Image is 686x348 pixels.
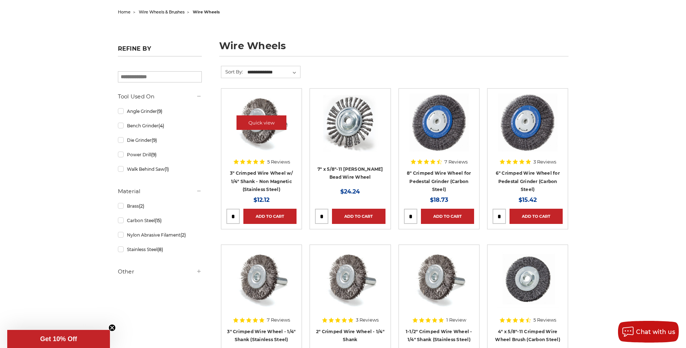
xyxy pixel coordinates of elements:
a: Quick view [325,115,375,130]
span: wire wheels [193,9,220,14]
img: 8" Crimped Wire Wheel for Pedestal Grinder [409,94,469,152]
span: Get 10% Off [40,335,77,343]
a: Quick view [237,115,286,130]
a: 7" x 5/8"-11 Stringer Bead Wire Wheel [315,94,385,164]
a: Add to Cart [332,209,385,224]
img: 7" x 5/8"-11 Stringer Bead Wire Wheel [321,94,379,152]
span: (2) [180,232,186,238]
span: $24.24 [340,188,360,195]
a: Angle Grinder [118,105,202,118]
span: (1) [165,166,169,172]
a: Carbon Steel [118,214,202,227]
a: 4" x 5/8"-11 Crimped Wire Wheel Brush (Carbon Steel) [495,329,560,343]
span: (9) [152,137,157,143]
a: 6" Crimped Wire Wheel for Pedestal Grinder [493,94,563,164]
label: Sort By: [221,66,243,77]
a: home [118,9,131,14]
h5: Material [118,187,202,196]
span: (15) [155,218,162,223]
img: Crimped Wire Wheel with Shank [233,250,290,308]
h5: Refine by [118,45,202,56]
a: 8" Crimped Wire Wheel for Pedestal Grinder [404,94,474,164]
div: Get 10% OffClose teaser [7,330,110,348]
a: Crimped Wire Wheel with Shank [315,250,385,320]
span: $18.73 [430,196,448,203]
a: 4" x 5/8"-11 Crimped Wire Wheel Brush (Carbon Steel) [493,250,563,320]
a: Brass [118,200,202,212]
a: 7" x 5/8"-11 [PERSON_NAME] Bead Wire Wheel [318,166,383,180]
span: 7 Reviews [444,160,468,164]
img: Crimped Wire Wheel with Shank Non Magnetic [233,94,290,152]
select: Sort By: [246,67,300,78]
a: 1-1/2" Crimped Wire Wheel - 1/4" Shank (Stainless Steel) [406,329,472,343]
a: Quick view [325,272,375,286]
a: Crimped Wire Wheel with Shank [404,250,474,320]
span: 1 Review [446,318,466,322]
a: 8" Crimped Wire Wheel for Pedestal Grinder (Carbon Steel) [407,170,471,192]
span: $12.12 [253,196,269,203]
span: 5 Reviews [533,318,556,322]
span: 3 Reviews [356,318,379,322]
img: 4" x 5/8"-11 Crimped Wire Wheel Brush (Carbon Steel) [497,250,559,308]
span: Chat with us [636,328,675,335]
span: (9) [157,109,162,114]
img: Crimped Wire Wheel with Shank [410,250,468,308]
h5: Tool Used On [118,92,202,101]
a: Walk Behind Saw [118,163,202,175]
a: Nylon Abrasive Filament [118,229,202,241]
img: 6" Crimped Wire Wheel for Pedestal Grinder [497,94,558,152]
button: Close teaser [108,324,116,331]
a: Add to Cart [510,209,563,224]
span: 3 Reviews [533,160,556,164]
a: wire wheels & brushes [139,9,184,14]
span: 7 Reviews [267,318,290,322]
a: Bench Grinder [118,119,202,132]
a: Quick view [237,272,286,286]
a: Quick view [414,272,464,286]
a: Quick view [414,115,464,130]
span: $15.42 [519,196,537,203]
a: Crimped Wire Wheel with Shank [226,250,297,320]
h1: wire wheels [219,41,568,56]
img: Crimped Wire Wheel with Shank [321,250,379,308]
a: Crimped Wire Wheel with Shank Non Magnetic [226,94,297,164]
button: Chat with us [618,321,679,343]
a: Quick view [503,272,553,286]
span: (4) [158,123,164,128]
a: 6" Crimped Wire Wheel for Pedestal Grinder (Carbon Steel) [496,170,560,192]
a: Add to Cart [243,209,297,224]
h5: Other [118,267,202,276]
a: Stainless Steel [118,243,202,256]
span: (2) [139,203,144,209]
a: 2" Crimped Wire Wheel - 1/4" Shank [316,329,384,343]
a: Die Grinder [118,134,202,147]
span: 5 Reviews [267,160,290,164]
a: 3" Crimped Wire Wheel - 1/4" Shank (Stainless Steel) [227,329,295,343]
a: 3" Crimped Wire Wheel w/ 1/4" Shank - Non Magnetic (Stainless Steel) [230,170,293,192]
span: (8) [157,247,163,252]
a: Quick view [503,115,553,130]
a: Power Drill [118,148,202,161]
span: (9) [151,152,157,157]
a: Add to Cart [421,209,474,224]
